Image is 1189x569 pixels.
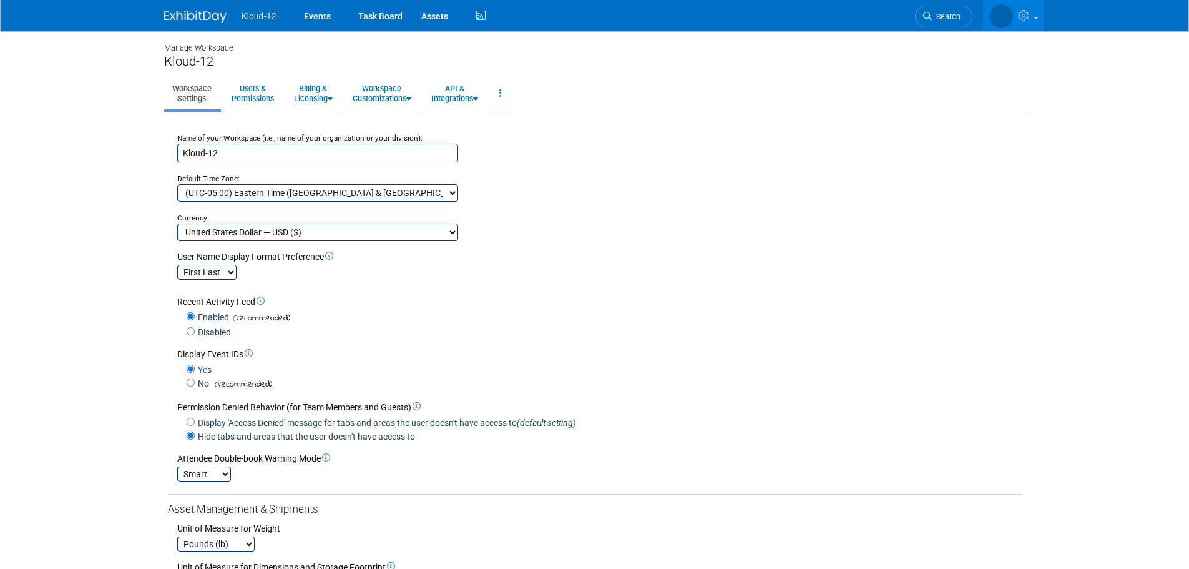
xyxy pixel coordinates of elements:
[223,78,282,109] a: Users &Permissions
[932,12,961,21] span: Search
[242,11,276,21] span: Kloud-12
[177,214,209,222] small: Currency:
[345,78,419,109] a: WorkspaceCustomizations
[177,452,1022,465] div: Attendee Double-book Warning Mode
[177,144,458,162] input: Name of your organization
[195,364,212,376] label: Yes
[229,312,290,325] span: (recommended)
[177,401,1022,413] div: Permission Denied Behavior (for Team Members and Guests)
[517,418,576,428] i: (default setting)
[195,377,209,390] label: No
[168,502,1022,517] div: Asset Management & Shipments
[177,174,240,183] small: Default Time Zone:
[177,522,1022,535] div: Unit of Measure for Weight
[195,430,415,443] label: Hide tabs and areas that the user doesn't have access to
[211,378,272,391] span: (recommended)
[177,348,1022,360] div: Display Event IDs
[164,54,1025,69] div: Kloud-12
[177,250,1022,263] div: User Name Display Format Preference
[423,78,486,109] a: API &Integrations
[195,311,229,324] label: Enabled
[177,134,423,142] small: Name of your Workspace (i.e., name of your organization or your division):
[164,31,1025,54] div: Manage Workspace
[286,78,341,109] a: Billing &Licensing
[195,326,231,339] label: Disabled
[164,11,227,23] img: ExhibitDay
[177,295,1022,308] div: Recent Activity Feed
[195,417,576,429] label: Display 'Access Denied' message for tabs and areas the user doesn't have access to
[164,78,220,109] a: WorkspaceSettings
[989,4,1013,28] img: Gabriela Bravo-Chigwere
[915,6,972,27] a: Search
